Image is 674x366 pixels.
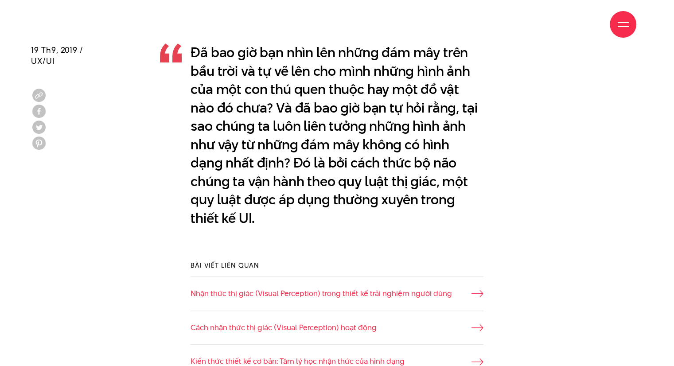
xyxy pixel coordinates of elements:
a: Nhận thức thị giác (Visual Perception) trong thiết kế trải nghiệm người dùng [191,288,483,300]
h3: Bài viết liên quan [191,261,483,270]
span: 19 Th9, 2019 / UX/UI [31,44,83,66]
p: Đã bao giờ bạn nhìn lên những đám mây trên bầu trời và tự vẽ lên cho mình những hình ảnh của một ... [191,43,483,227]
a: Cách nhận thức thị giác (Visual Perception) hoạt động [191,322,483,334]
